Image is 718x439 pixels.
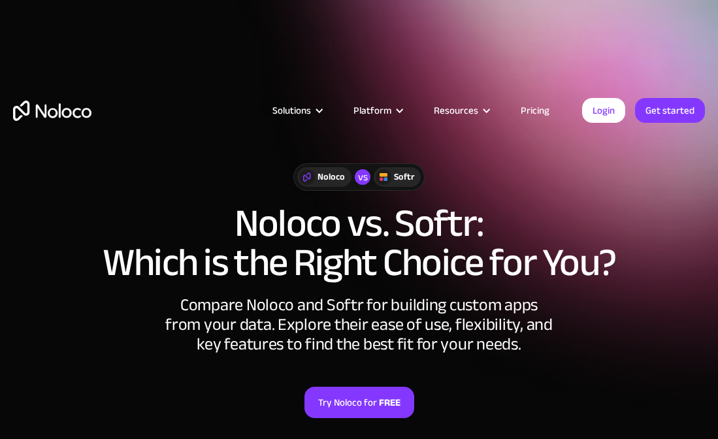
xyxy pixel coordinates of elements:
[337,102,417,119] div: Platform
[163,295,555,354] div: Compare Noloco and Softr for building custom apps from your data. Explore their ease of use, flex...
[304,387,414,418] a: Try Noloco forFREE
[272,102,311,119] div: Solutions
[355,169,370,185] div: vs
[13,101,91,121] a: home
[379,394,400,411] strong: FREE
[504,102,566,119] a: Pricing
[582,98,625,123] a: Login
[417,102,504,119] div: Resources
[256,102,337,119] div: Solutions
[318,170,345,184] div: Noloco
[13,204,705,282] h1: Noloco vs. Softr: Which is the Right Choice for You?
[635,98,705,123] a: Get started
[353,102,391,119] div: Platform
[394,170,414,184] div: Softr
[434,102,478,119] div: Resources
